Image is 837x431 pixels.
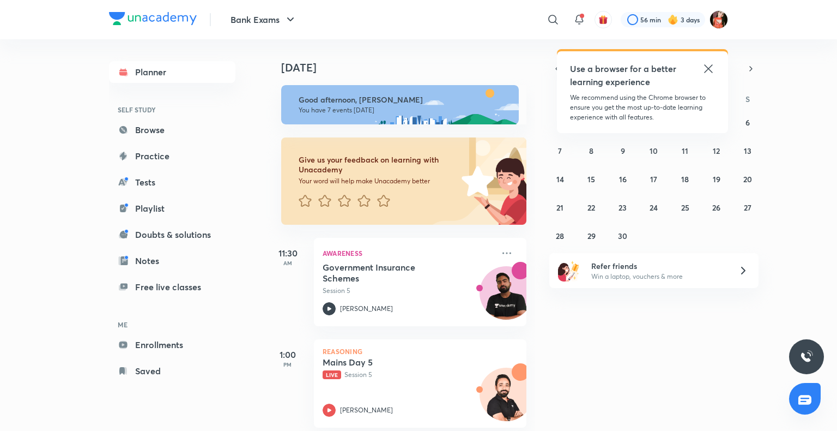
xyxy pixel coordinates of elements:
abbr: September 21, 2025 [556,202,563,213]
span: Live [323,370,341,379]
abbr: September 19, 2025 [713,174,720,184]
button: September 8, 2025 [583,142,600,159]
img: Minakshi gakre [709,10,728,29]
img: Company Logo [109,12,197,25]
h5: Mains Day 5 [323,357,458,368]
p: Your word will help make Unacademy better [299,177,458,185]
button: September 24, 2025 [645,199,663,216]
img: Avatar [480,374,532,426]
a: Free live classes [109,276,235,298]
h6: Give us your feedback on learning with Unacademy [299,155,458,175]
a: Playlist [109,197,235,219]
h5: Use a browser for a better learning experience [570,62,678,88]
p: Awareness [323,247,494,260]
abbr: September 20, 2025 [743,174,752,184]
h6: ME [109,315,235,334]
h5: 1:00 [266,348,310,361]
abbr: September 22, 2025 [587,202,595,213]
button: September 21, 2025 [551,199,569,216]
p: [PERSON_NAME] [340,405,393,415]
a: Company Logo [109,12,197,28]
abbr: September 26, 2025 [712,202,720,213]
p: [PERSON_NAME] [340,304,393,314]
abbr: September 25, 2025 [681,202,689,213]
abbr: September 8, 2025 [589,146,593,156]
abbr: September 18, 2025 [681,174,689,184]
button: September 20, 2025 [739,170,756,188]
abbr: Saturday [745,94,750,104]
p: PM [266,361,310,368]
a: Planner [109,61,235,83]
p: You have 7 events [DATE] [299,106,509,115]
button: September 15, 2025 [583,170,600,188]
abbr: September 29, 2025 [587,231,596,241]
p: Session 5 [323,370,494,380]
abbr: September 23, 2025 [618,202,627,213]
abbr: September 12, 2025 [713,146,720,156]
button: avatar [595,11,612,28]
abbr: September 7, 2025 [558,146,562,156]
abbr: September 11, 2025 [682,146,688,156]
abbr: September 27, 2025 [744,202,751,213]
a: Saved [109,360,235,382]
button: September 14, 2025 [551,170,569,188]
p: Reasoning [323,348,518,355]
button: September 16, 2025 [614,170,632,188]
button: September 17, 2025 [645,170,663,188]
a: Tests [109,171,235,193]
abbr: September 16, 2025 [619,174,627,184]
abbr: September 6, 2025 [745,117,750,128]
abbr: September 9, 2025 [621,146,625,156]
img: Avatar [480,272,532,325]
button: September 9, 2025 [614,142,632,159]
button: September 18, 2025 [676,170,694,188]
abbr: September 13, 2025 [744,146,751,156]
a: Enrollments [109,334,235,356]
abbr: September 15, 2025 [587,174,595,184]
img: feedback_image [424,137,526,225]
h6: SELF STUDY [109,100,235,119]
button: September 28, 2025 [551,227,569,244]
abbr: September 24, 2025 [650,202,658,213]
a: Notes [109,250,235,272]
img: ttu [800,350,813,363]
img: afternoon [281,85,519,124]
abbr: September 14, 2025 [556,174,564,184]
button: September 12, 2025 [708,142,725,159]
button: September 11, 2025 [676,142,694,159]
abbr: September 30, 2025 [618,231,627,241]
a: Doubts & solutions [109,224,235,246]
img: referral [558,260,580,282]
h6: Refer friends [591,260,725,272]
button: September 23, 2025 [614,199,632,216]
button: September 22, 2025 [583,199,600,216]
button: September 10, 2025 [645,142,663,159]
a: Practice [109,145,235,167]
p: Win a laptop, vouchers & more [591,272,725,282]
h5: Government Insurance Schemes [323,262,458,284]
button: September 27, 2025 [739,199,756,216]
p: AM [266,260,310,266]
abbr: September 17, 2025 [650,174,657,184]
button: September 29, 2025 [583,227,600,244]
h4: [DATE] [281,61,537,74]
img: streak [668,14,678,25]
a: Browse [109,119,235,141]
button: September 19, 2025 [708,170,725,188]
button: September 26, 2025 [708,199,725,216]
p: We recommend using the Chrome browser to ensure you get the most up-to-date learning experience w... [570,93,715,122]
button: September 25, 2025 [676,199,694,216]
h6: Good afternoon, [PERSON_NAME] [299,95,509,105]
button: September 13, 2025 [739,142,756,159]
abbr: September 28, 2025 [556,231,564,241]
abbr: September 10, 2025 [650,146,658,156]
button: September 7, 2025 [551,142,569,159]
button: September 30, 2025 [614,227,632,244]
button: Bank Exams [224,9,304,31]
button: September 6, 2025 [739,113,756,131]
img: avatar [598,15,608,25]
h5: 11:30 [266,247,310,260]
p: Session 5 [323,286,494,296]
